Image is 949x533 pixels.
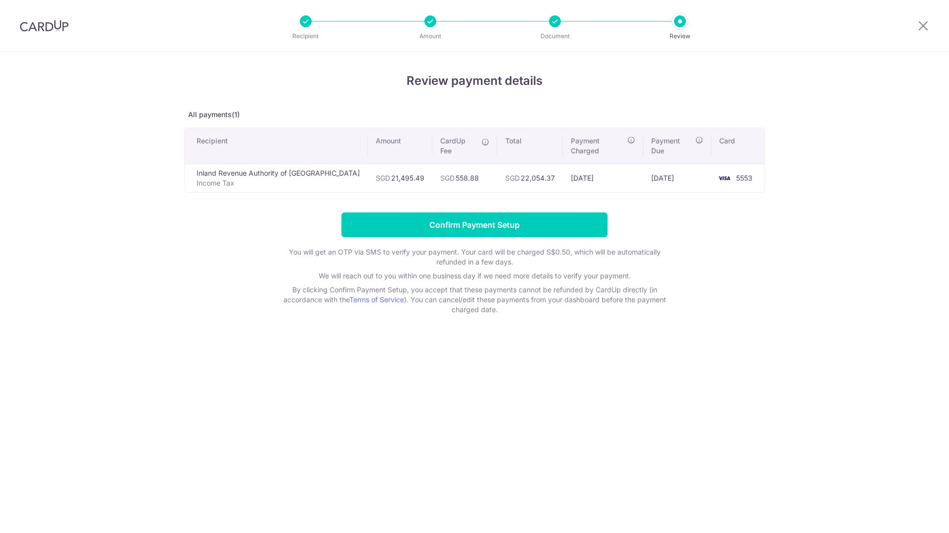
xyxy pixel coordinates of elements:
[185,128,368,164] th: Recipient
[276,271,673,281] p: We will reach out to you within one business day if we need more details to verify your payment.
[714,172,734,184] img: <span class="translation_missing" title="translation missing: en.account_steps.new_confirm_form.b...
[497,128,563,164] th: Total
[440,136,476,156] span: CardUp Fee
[518,31,592,41] p: Document
[711,128,764,164] th: Card
[563,164,643,192] td: [DATE]
[440,174,455,182] span: SGD
[368,128,432,164] th: Amount
[341,212,608,237] input: Confirm Payment Setup
[184,72,765,90] h4: Review payment details
[276,285,673,315] p: By clicking Confirm Payment Setup, you accept that these payments cannot be refunded by CardUp di...
[571,136,624,156] span: Payment Charged
[643,164,711,192] td: [DATE]
[349,295,404,304] a: Terms of Service
[276,247,673,267] p: You will get an OTP via SMS to verify your payment. Your card will be charged S$0.50, which will ...
[505,174,520,182] span: SGD
[185,164,368,192] td: Inland Revenue Authority of [GEOGRAPHIC_DATA]
[184,110,765,120] p: All payments(1)
[368,164,432,192] td: 21,495.49
[376,174,390,182] span: SGD
[736,174,752,182] span: 5553
[197,178,360,188] p: Income Tax
[269,31,342,41] p: Recipient
[20,20,68,32] img: CardUp
[432,164,497,192] td: 558.88
[643,31,717,41] p: Review
[651,136,692,156] span: Payment Due
[394,31,467,41] p: Amount
[497,164,563,192] td: 22,054.37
